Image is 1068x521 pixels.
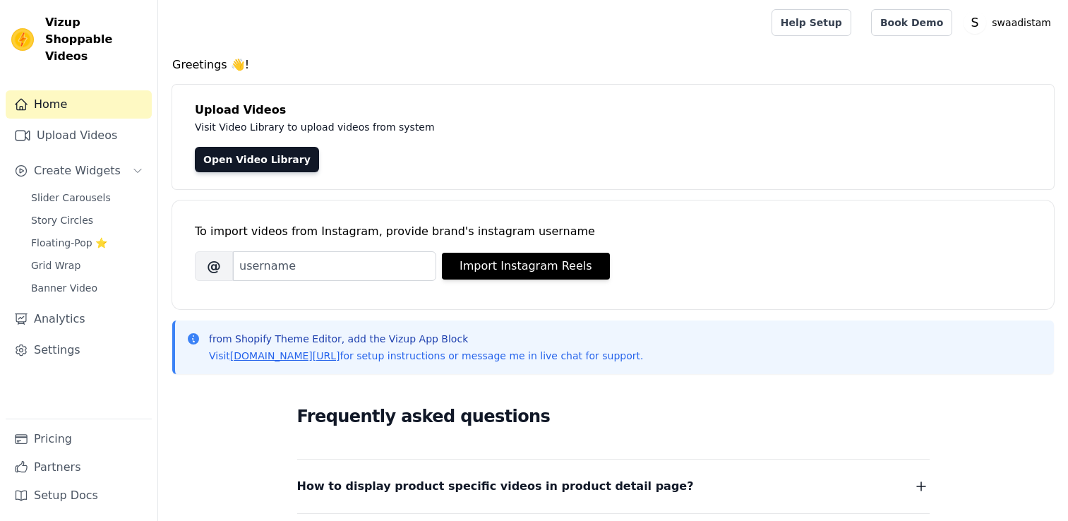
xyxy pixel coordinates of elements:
a: Grid Wrap [23,256,152,275]
p: Visit Video Library to upload videos from system [195,119,827,136]
img: Vizup [11,28,34,51]
span: Floating-Pop ⭐ [31,236,107,250]
span: Vizup Shoppable Videos [45,14,146,65]
p: from Shopify Theme Editor, add the Vizup App Block [209,332,643,346]
h4: Greetings 👋! [172,56,1054,73]
span: How to display product specific videos in product detail page? [297,477,694,496]
span: Slider Carousels [31,191,111,205]
p: swaadistam [986,10,1057,35]
a: Analytics [6,305,152,333]
a: Slider Carousels [23,188,152,208]
span: Create Widgets [34,162,121,179]
a: Floating-Pop ⭐ [23,233,152,253]
p: Visit for setup instructions or message me in live chat for support. [209,349,643,363]
h2: Frequently asked questions [297,402,930,431]
a: Upload Videos [6,121,152,150]
a: Help Setup [772,9,851,36]
a: Setup Docs [6,481,152,510]
input: username [233,251,436,281]
a: Settings [6,336,152,364]
a: Home [6,90,152,119]
a: Open Video Library [195,147,319,172]
a: Banner Video [23,278,152,298]
a: Book Demo [871,9,952,36]
a: Pricing [6,425,152,453]
a: [DOMAIN_NAME][URL] [230,350,340,361]
span: Grid Wrap [31,258,80,273]
button: Create Widgets [6,157,152,185]
div: To import videos from Instagram, provide brand's instagram username [195,223,1031,240]
span: Story Circles [31,213,93,227]
button: How to display product specific videos in product detail page? [297,477,930,496]
a: Story Circles [23,210,152,230]
button: S swaadistam [964,10,1057,35]
a: Partners [6,453,152,481]
h4: Upload Videos [195,102,1031,119]
span: @ [195,251,233,281]
span: Banner Video [31,281,97,295]
button: Import Instagram Reels [442,253,610,280]
text: S [971,16,979,30]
